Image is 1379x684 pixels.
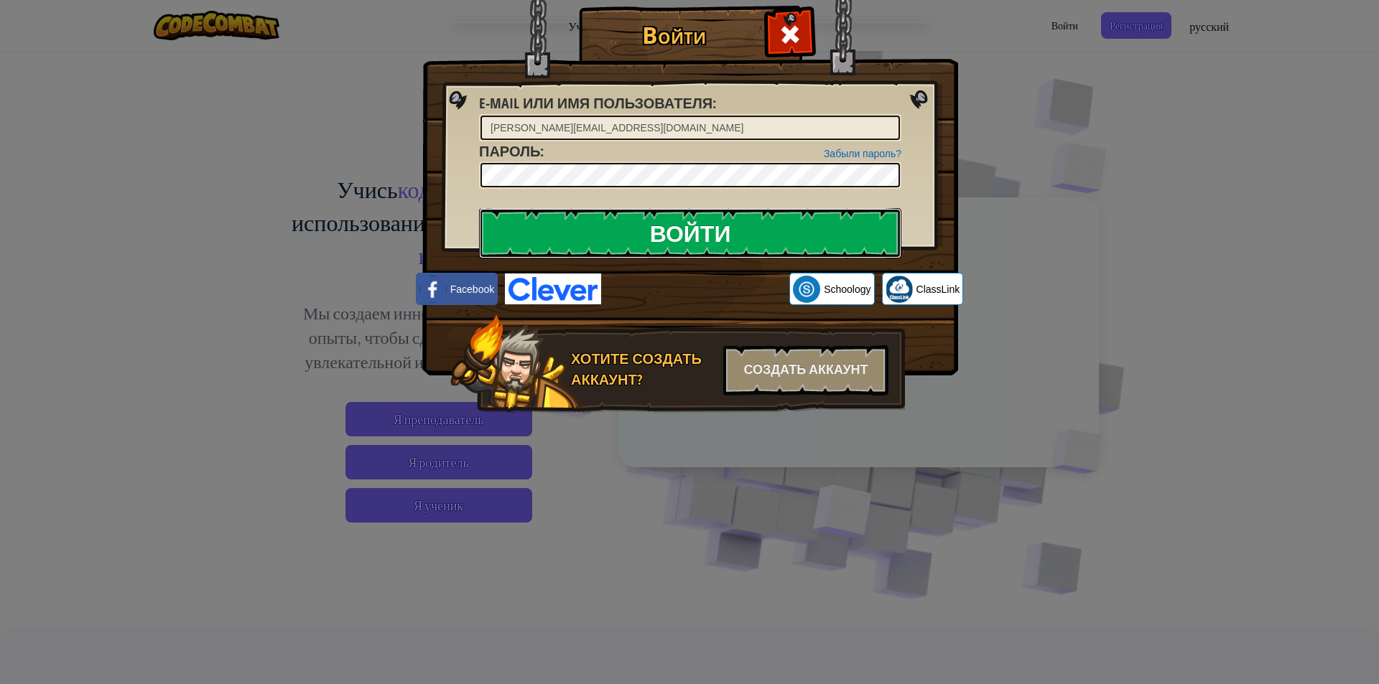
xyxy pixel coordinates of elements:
img: facebook_small.png [419,276,447,303]
span: Facebook [450,282,494,296]
img: schoology.png [793,276,820,303]
label: : [479,93,716,114]
input: Войти [479,208,901,258]
div: Создать аккаунт [723,345,888,395]
span: ClassLink [916,282,960,296]
img: classlink-logo-small.png [886,276,913,303]
span: Schoology [824,282,870,296]
label: : [479,141,544,162]
img: clever-logo-blue.png [505,273,601,304]
div: Хотите создать аккаунт? [571,349,715,390]
a: Забыли пароль? [824,148,901,159]
span: E-mail или имя пользователя [479,93,712,113]
span: Пароль [479,141,540,161]
iframe: Кнопка "Войти с аккаунтом Google" [601,273,789,305]
h1: Войти [582,22,766,47]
